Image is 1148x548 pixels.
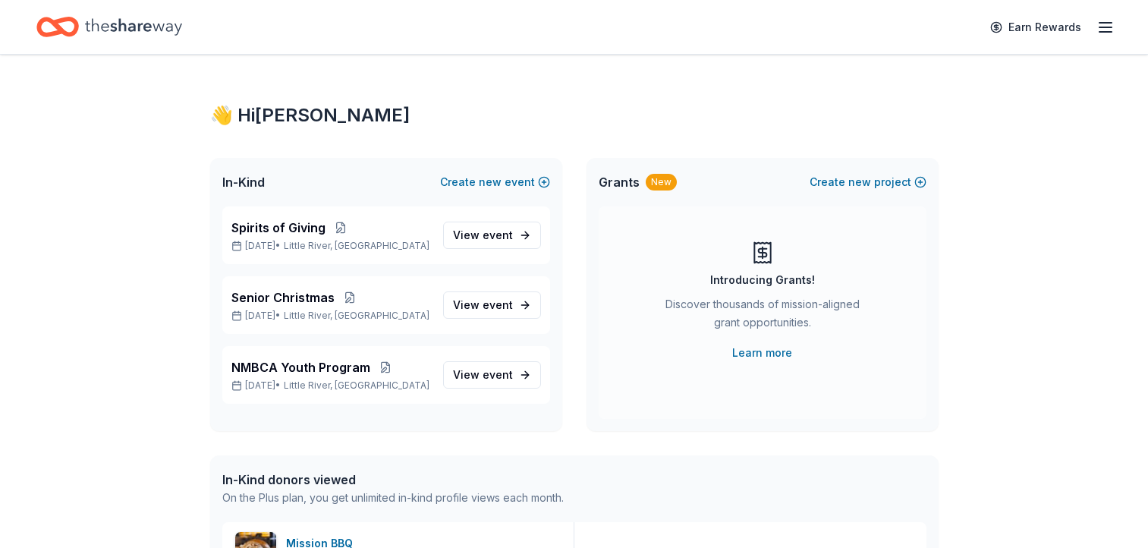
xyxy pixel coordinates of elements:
[646,174,677,191] div: New
[231,219,326,237] span: Spirits of Giving
[222,489,564,507] div: On the Plus plan, you get unlimited in-kind profile views each month.
[848,173,871,191] span: new
[483,298,513,311] span: event
[284,240,429,252] span: Little River, [GEOGRAPHIC_DATA]
[231,380,431,392] p: [DATE] •
[231,288,335,307] span: Senior Christmas
[453,296,513,314] span: View
[222,173,265,191] span: In-Kind
[440,173,550,191] button: Createnewevent
[36,9,182,45] a: Home
[443,361,541,389] a: View event
[732,344,792,362] a: Learn more
[443,291,541,319] a: View event
[231,240,431,252] p: [DATE] •
[222,471,564,489] div: In-Kind donors viewed
[810,173,926,191] button: Createnewproject
[443,222,541,249] a: View event
[483,368,513,381] span: event
[479,173,502,191] span: new
[483,228,513,241] span: event
[453,226,513,244] span: View
[710,271,815,289] div: Introducing Grants!
[981,14,1090,41] a: Earn Rewards
[231,310,431,322] p: [DATE] •
[284,310,429,322] span: Little River, [GEOGRAPHIC_DATA]
[659,295,866,338] div: Discover thousands of mission-aligned grant opportunities.
[599,173,640,191] span: Grants
[231,358,370,376] span: NMBCA Youth Program
[210,103,939,128] div: 👋 Hi [PERSON_NAME]
[453,366,513,384] span: View
[284,380,429,392] span: Little River, [GEOGRAPHIC_DATA]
